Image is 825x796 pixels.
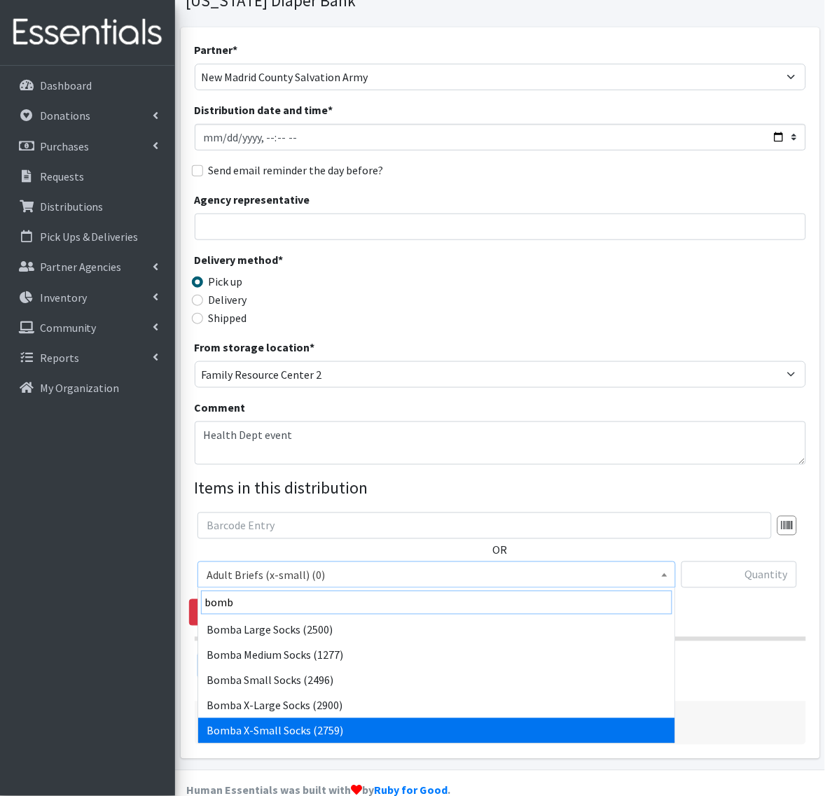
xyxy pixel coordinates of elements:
[195,41,238,58] label: Partner
[40,78,92,92] p: Dashboard
[198,668,675,693] li: Bomba Small Socks (2496)
[197,561,676,588] span: Adult Briefs (x-small) (0)
[195,476,806,501] legend: Items in this distribution
[195,102,333,118] label: Distribution date and time
[189,599,259,626] a: Remove
[6,132,169,160] a: Purchases
[209,309,247,326] label: Shipped
[40,139,89,153] p: Purchases
[6,193,169,221] a: Distributions
[195,251,347,273] legend: Delivery method
[197,512,772,539] input: Barcode Entry
[6,314,169,342] a: Community
[207,566,667,585] span: Adult Briefs (x-small) (0)
[493,542,508,559] label: OR
[40,351,79,365] p: Reports
[40,109,90,123] p: Donations
[198,643,675,668] li: Bomba Medium Socks (1277)
[310,340,315,354] abbr: required
[40,169,84,183] p: Requests
[198,617,675,643] li: Bomba Large Socks (2500)
[681,561,797,588] input: Quantity
[328,103,333,117] abbr: required
[40,230,139,244] p: Pick Ups & Deliveries
[40,321,97,335] p: Community
[209,162,384,179] label: Send email reminder the day before?
[40,260,122,274] p: Partner Agencies
[233,43,238,57] abbr: required
[6,71,169,99] a: Dashboard
[6,9,169,56] img: HumanEssentials
[6,223,169,251] a: Pick Ups & Deliveries
[195,339,315,356] label: From storage location
[6,253,169,281] a: Partner Agencies
[40,291,87,305] p: Inventory
[195,399,246,416] label: Comment
[40,381,120,395] p: My Organization
[209,273,243,290] label: Pick up
[6,162,169,190] a: Requests
[6,284,169,312] a: Inventory
[198,693,675,718] li: Bomba X-Large Socks (2900)
[6,374,169,402] a: My Organization
[40,200,104,214] p: Distributions
[6,344,169,372] a: Reports
[279,253,284,267] abbr: required
[198,718,675,743] li: Bomba X-Small Socks (2759)
[209,291,247,308] label: Delivery
[195,191,310,208] label: Agency representative
[6,102,169,130] a: Donations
